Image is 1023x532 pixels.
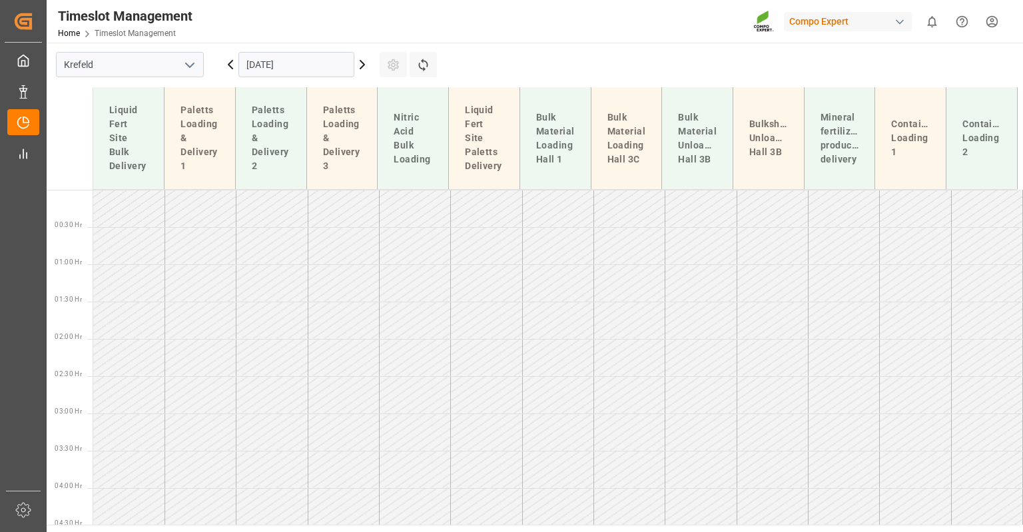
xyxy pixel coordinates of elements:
[104,98,153,178] div: Liquid Fert Site Bulk Delivery
[175,98,224,178] div: Paletts Loading & Delivery 1
[238,52,354,77] input: DD.MM.YYYY
[55,296,82,303] span: 01:30 Hr
[815,105,864,172] div: Mineral fertilizer production delivery
[531,105,580,172] div: Bulk Material Loading Hall 1
[55,221,82,228] span: 00:30 Hr
[886,112,935,164] div: Container Loading 1
[673,105,722,172] div: Bulk Material Unloading Hall 3B
[744,112,793,164] div: Bulkship Unloading Hall 3B
[947,7,977,37] button: Help Center
[55,519,82,527] span: 04:30 Hr
[318,98,367,178] div: Paletts Loading & Delivery 3
[55,258,82,266] span: 01:00 Hr
[55,482,82,489] span: 04:00 Hr
[917,7,947,37] button: show 0 new notifications
[55,370,82,378] span: 02:30 Hr
[56,52,204,77] input: Type to search/select
[460,98,509,178] div: Liquid Fert Site Paletts Delivery
[784,9,917,34] button: Compo Expert
[784,12,912,31] div: Compo Expert
[753,10,775,33] img: Screenshot%202023-09-29%20at%2010.02.21.png_1712312052.png
[55,407,82,415] span: 03:00 Hr
[55,445,82,452] span: 03:30 Hr
[55,333,82,340] span: 02:00 Hr
[58,6,192,26] div: Timeslot Management
[388,105,438,172] div: Nitric Acid Bulk Loading
[179,55,199,75] button: open menu
[602,105,651,172] div: Bulk Material Loading Hall 3C
[246,98,296,178] div: Paletts Loading & Delivery 2
[58,29,80,38] a: Home
[957,112,1006,164] div: Container Loading 2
